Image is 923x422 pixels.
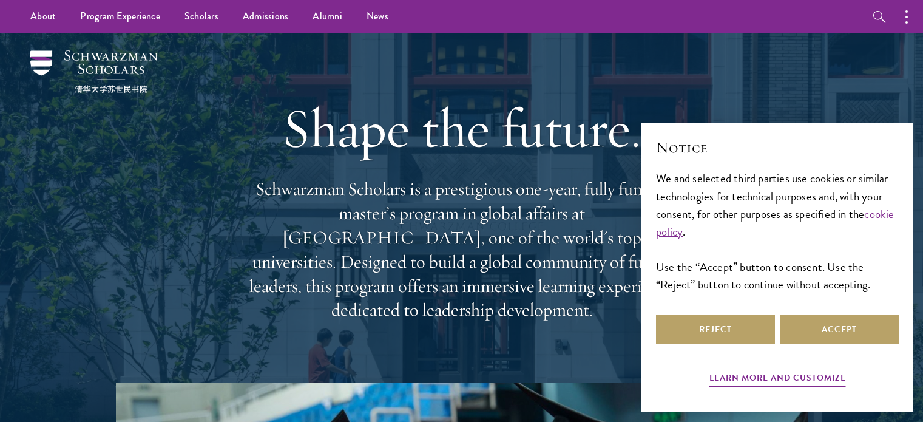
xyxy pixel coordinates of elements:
[656,169,899,293] div: We and selected third parties use cookies or similar technologies for technical purposes and, wit...
[656,205,894,240] a: cookie policy
[780,315,899,344] button: Accept
[656,315,775,344] button: Reject
[30,50,158,93] img: Schwarzman Scholars
[243,94,680,162] h1: Shape the future.
[656,137,899,158] h2: Notice
[243,177,680,322] p: Schwarzman Scholars is a prestigious one-year, fully funded master’s program in global affairs at...
[709,370,846,389] button: Learn more and customize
